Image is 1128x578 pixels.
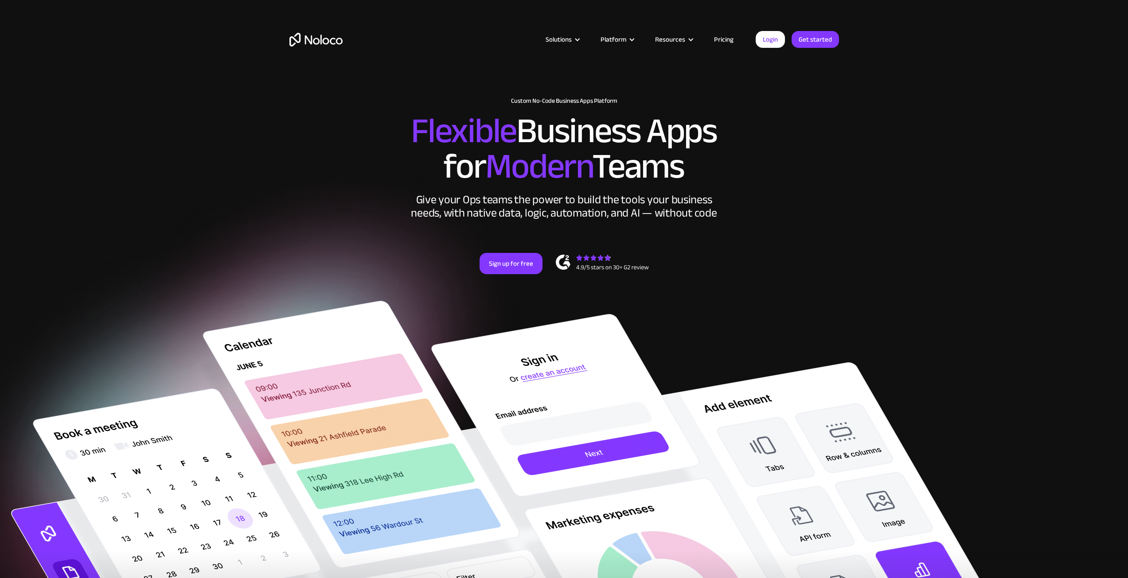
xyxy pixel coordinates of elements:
[289,97,839,105] h1: Custom No-Code Business Apps Platform
[409,193,719,220] div: Give your Ops teams the power to build the tools your business needs, with native data, logic, au...
[546,34,572,45] div: Solutions
[289,113,839,184] h2: Business Apps for Teams
[792,31,839,48] a: Get started
[756,31,785,48] a: Login
[703,34,745,45] a: Pricing
[485,133,592,199] span: Modern
[480,253,543,274] a: Sign up for free
[289,33,343,47] a: home
[589,34,644,45] div: Platform
[601,34,626,45] div: Platform
[411,98,516,164] span: Flexible
[655,34,685,45] div: Resources
[535,34,589,45] div: Solutions
[644,34,703,45] div: Resources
